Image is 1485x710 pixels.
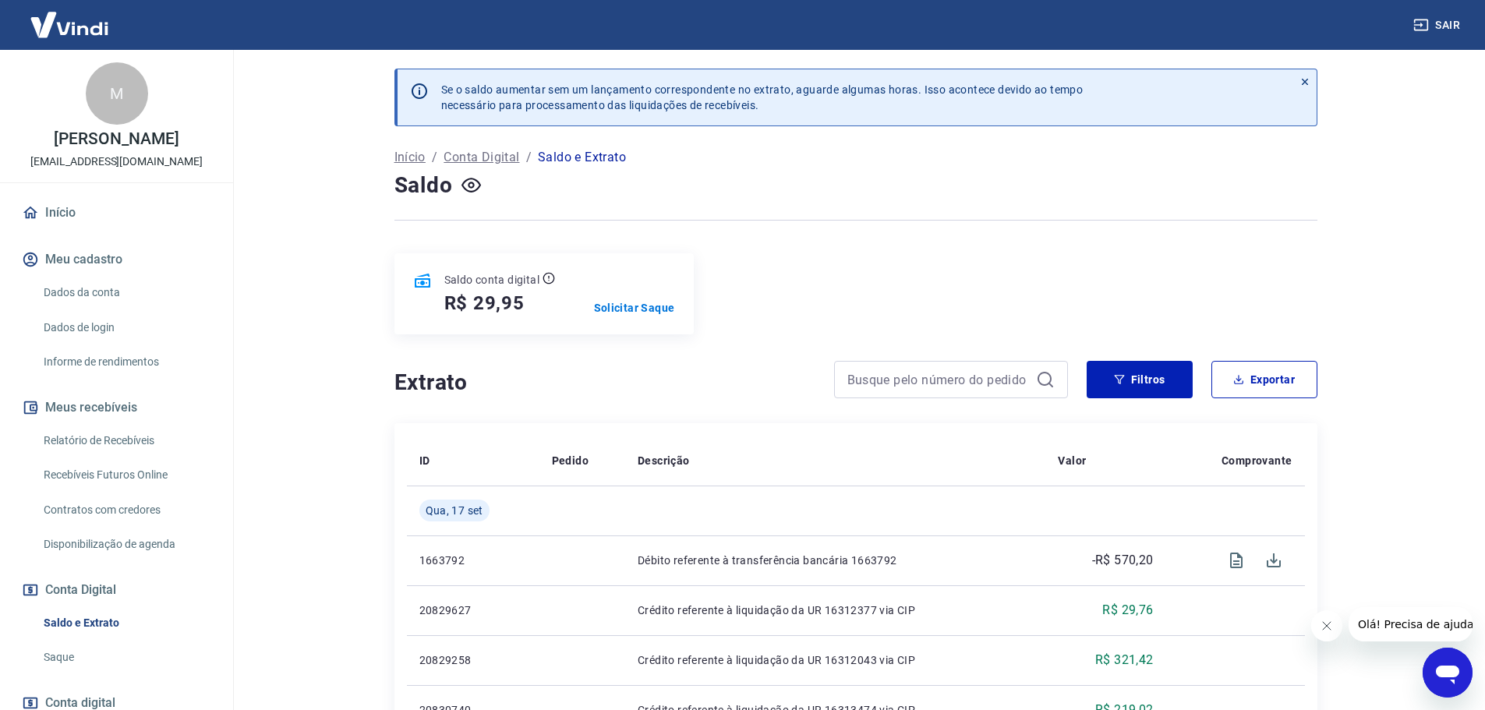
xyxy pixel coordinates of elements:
[19,242,214,277] button: Meu cadastro
[19,1,120,48] img: Vindi
[1410,11,1466,40] button: Sair
[1255,542,1292,579] span: Download
[54,131,179,147] p: [PERSON_NAME]
[1102,601,1153,620] p: R$ 29,76
[9,11,131,23] span: Olá! Precisa de ajuda?
[19,573,214,607] button: Conta Digital
[394,170,453,201] h4: Saldo
[37,312,214,344] a: Dados de login
[19,390,214,425] button: Meus recebíveis
[37,425,214,457] a: Relatório de Recebíveis
[638,602,1033,618] p: Crédito referente à liquidação da UR 16312377 via CIP
[37,346,214,378] a: Informe de rendimentos
[394,367,815,398] h4: Extrato
[419,602,527,618] p: 20829627
[638,453,690,468] p: Descrição
[419,553,527,568] p: 1663792
[847,368,1030,391] input: Busque pelo número do pedido
[419,453,430,468] p: ID
[1218,542,1255,579] span: Visualizar
[526,148,532,167] p: /
[37,277,214,309] a: Dados da conta
[1058,453,1086,468] p: Valor
[594,300,675,316] a: Solicitar Saque
[1423,648,1473,698] iframe: Botão para abrir a janela de mensagens
[37,494,214,526] a: Contratos com credores
[37,459,214,491] a: Recebíveis Futuros Online
[1211,361,1317,398] button: Exportar
[1092,551,1154,570] p: -R$ 570,20
[86,62,148,125] div: M
[552,453,589,468] p: Pedido
[538,148,626,167] p: Saldo e Extrato
[1222,453,1292,468] p: Comprovante
[426,503,483,518] span: Qua, 17 set
[394,148,426,167] a: Início
[444,291,525,316] h5: R$ 29,95
[37,528,214,560] a: Disponibilização de agenda
[37,641,214,673] a: Saque
[444,148,519,167] a: Conta Digital
[638,553,1033,568] p: Débito referente à transferência bancária 1663792
[444,272,540,288] p: Saldo conta digital
[37,607,214,639] a: Saldo e Extrato
[419,652,527,668] p: 20829258
[30,154,203,170] p: [EMAIL_ADDRESS][DOMAIN_NAME]
[441,82,1084,113] p: Se o saldo aumentar sem um lançamento correspondente no extrato, aguarde algumas horas. Isso acon...
[1095,651,1154,669] p: R$ 321,42
[1311,610,1342,641] iframe: Fechar mensagem
[1087,361,1193,398] button: Filtros
[432,148,437,167] p: /
[1349,607,1473,641] iframe: Mensagem da empresa
[638,652,1033,668] p: Crédito referente à liquidação da UR 16312043 via CIP
[19,196,214,230] a: Início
